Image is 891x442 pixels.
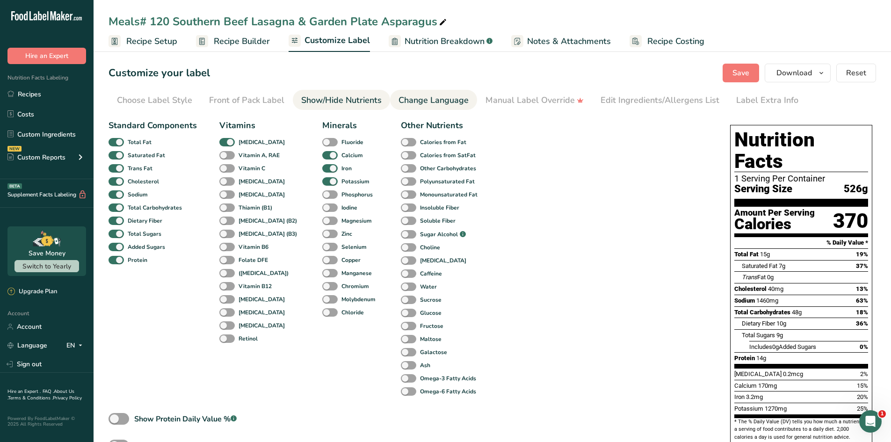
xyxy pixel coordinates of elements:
[878,410,886,418] span: 1
[485,94,584,107] div: Manual Label Override
[836,64,876,82] button: Reset
[776,332,783,339] span: 9g
[420,387,476,396] b: Omega-6 Fatty Acids
[742,320,775,327] span: Dietary Fiber
[734,217,815,231] div: Calories
[29,248,65,258] div: Save Money
[109,65,210,81] h1: Customize your label
[734,355,755,362] span: Protein
[239,190,285,199] b: [MEDICAL_DATA]
[128,203,182,212] b: Total Carbohydrates
[341,308,364,317] b: Chloride
[128,256,147,264] b: Protein
[742,274,766,281] span: Fat
[239,295,285,304] b: [MEDICAL_DATA]
[783,370,803,377] span: 0.2mcg
[398,94,469,107] div: Change Language
[420,217,456,225] b: Soluble Fiber
[420,203,459,212] b: Insoluble Fiber
[128,217,162,225] b: Dietary Fiber
[341,230,352,238] b: Zinc
[341,203,357,212] b: Iodine
[723,64,759,82] button: Save
[209,94,284,107] div: Front of Pack Label
[128,138,152,146] b: Total Fat
[7,152,65,162] div: Custom Reports
[239,243,268,251] b: Vitamin B6
[128,151,165,159] b: Saturated Fat
[420,309,442,317] b: Glucose
[14,260,79,272] button: Switch to Yearly
[239,308,285,317] b: [MEDICAL_DATA]
[856,251,868,258] span: 19%
[856,262,868,269] span: 37%
[772,343,779,350] span: 0g
[420,361,430,370] b: Ash
[420,230,458,239] b: Sugar Alcohol
[860,370,868,377] span: 2%
[856,309,868,316] span: 18%
[341,177,369,186] b: Potassium
[760,251,770,258] span: 15g
[420,256,466,265] b: [MEDICAL_DATA]
[405,35,485,48] span: Nutrition Breakdown
[742,262,777,269] span: Saturated Fat
[128,164,152,173] b: Trans Fat
[289,30,370,52] a: Customize Label
[746,393,763,400] span: 3.2mg
[767,274,774,281] span: 0g
[341,256,361,264] b: Copper
[239,334,258,343] b: Retinol
[43,388,54,395] a: FAQ .
[196,31,270,52] a: Recipe Builder
[134,413,237,425] div: Show Protein Daily Value %
[857,393,868,400] span: 20%
[239,177,285,186] b: [MEDICAL_DATA]
[742,274,757,281] i: Trans
[846,67,866,79] span: Reset
[239,321,285,330] b: [MEDICAL_DATA]
[856,285,868,292] span: 13%
[859,410,882,433] iframe: Intercom live chat
[341,243,367,251] b: Selenium
[734,237,868,248] section: % Daily Value *
[8,395,53,401] a: Terms & Conditions .
[420,296,442,304] b: Sucrose
[341,151,363,159] b: Calcium
[857,382,868,389] span: 15%
[734,405,763,412] span: Potassium
[776,320,786,327] span: 10g
[239,269,289,277] b: ([MEDICAL_DATA])
[22,262,71,271] span: Switch to Yearly
[214,35,270,48] span: Recipe Builder
[341,217,372,225] b: Magnesium
[420,164,476,173] b: Other Carbohydrates
[758,382,777,389] span: 170mg
[742,332,775,339] span: Total Sugars
[109,31,177,52] a: Recipe Setup
[420,138,466,146] b: Calories from Fat
[341,190,373,199] b: Phosphorus
[239,256,268,264] b: Folate DFE
[601,94,719,107] div: Edit Ingredients/Allergens List
[341,295,376,304] b: Molybdenum
[734,297,755,304] span: Sodium
[66,340,86,351] div: EN
[401,119,480,132] div: Other Nutrients
[736,94,798,107] div: Label Extra Info
[844,183,868,195] span: 526g
[856,320,868,327] span: 36%
[239,282,272,290] b: Vitamin B12
[128,243,165,251] b: Added Sugars
[420,190,478,199] b: Monounsaturated Fat
[128,230,161,238] b: Total Sugars
[239,217,297,225] b: [MEDICAL_DATA] (B2)
[7,388,74,401] a: About Us .
[389,31,493,52] a: Nutrition Breakdown
[301,94,382,107] div: Show/Hide Nutrients
[341,282,369,290] b: Chromium
[511,31,611,52] a: Notes & Attachments
[420,243,440,252] b: Choline
[420,374,476,383] b: Omega-3 Fatty Acids
[126,35,177,48] span: Recipe Setup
